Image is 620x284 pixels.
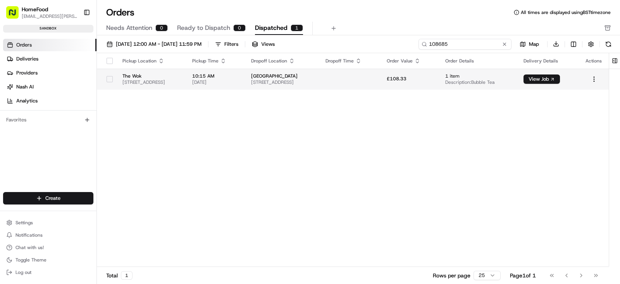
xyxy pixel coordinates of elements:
[3,67,96,79] a: Providers
[35,81,107,88] div: We're available if you need us!
[73,173,124,181] span: API Documentation
[192,73,239,79] span: 10:15 AM
[524,76,560,82] a: View Job
[22,13,77,19] button: [EMAIL_ADDRESS][PERSON_NAME][DOMAIN_NAME]
[15,120,22,126] img: 1736555255976-a54dd68f-1ca7-489b-9aae-adbdc363a1c4
[510,272,536,279] div: Page 1 of 1
[3,230,93,241] button: Notifications
[122,79,180,85] span: [STREET_ADDRESS]
[3,242,93,253] button: Chat with us!
[3,255,93,265] button: Toggle Theme
[16,69,38,76] span: Providers
[106,271,133,280] div: Total
[69,120,84,126] span: [DATE]
[45,195,60,202] span: Create
[445,58,511,64] div: Order Details
[15,141,22,147] img: 1736555255976-a54dd68f-1ca7-489b-9aae-adbdc363a1c4
[122,58,180,64] div: Pickup Location
[3,53,96,65] a: Deliveries
[233,24,246,31] div: 0
[15,244,44,251] span: Chat with us!
[3,3,80,22] button: HomeFood[EMAIL_ADDRESS][PERSON_NAME][DOMAIN_NAME]
[15,220,33,226] span: Settings
[3,25,93,33] div: sandbox
[20,50,128,58] input: Clear
[524,58,573,64] div: Delivery Details
[224,41,238,48] div: Filters
[433,272,470,279] p: Rows per page
[251,73,313,79] span: [GEOGRAPHIC_DATA]
[65,174,72,180] div: 💻
[8,100,52,107] div: Past conversations
[261,41,275,48] span: Views
[15,232,43,238] span: Notifications
[3,39,96,51] a: Orders
[5,170,62,184] a: 📗Knowledge Base
[122,73,180,79] span: The Wok
[8,74,22,88] img: 1736555255976-a54dd68f-1ca7-489b-9aae-adbdc363a1c4
[3,217,93,228] button: Settings
[3,81,96,93] a: Nash AI
[603,39,614,50] button: Refresh
[132,76,141,85] button: Start new chat
[106,6,134,19] h1: Orders
[8,7,23,23] img: Nash
[22,5,48,13] button: HomeFood
[521,9,611,16] span: All times are displayed using BST timezone
[15,257,46,263] span: Toggle Theme
[8,113,20,125] img: Asif Zaman Khan
[387,76,406,82] span: £108.33
[8,174,14,180] div: 📗
[251,58,313,64] div: Dropoff Location
[55,192,94,198] a: Powered byPylon
[24,141,64,147] span: Klarizel Pensader
[248,39,278,50] button: Views
[64,120,67,126] span: •
[65,141,68,147] span: •
[212,39,242,50] button: Filters
[120,99,141,108] button: See all
[116,41,201,48] span: [DATE] 12:00 AM - [DATE] 11:59 PM
[70,141,86,147] span: [DATE]
[445,73,511,79] span: 1 item
[35,74,127,81] div: Start new chat
[255,23,288,33] span: Dispatched
[3,267,93,278] button: Log out
[16,42,32,48] span: Orders
[62,170,127,184] a: 💻API Documentation
[515,40,544,49] button: Map
[251,79,313,85] span: [STREET_ADDRESS]
[77,192,94,198] span: Pylon
[121,271,133,280] div: 1
[3,95,96,107] a: Analytics
[192,79,239,85] span: [DATE]
[387,58,433,64] div: Order Value
[8,31,141,43] p: Welcome 👋
[24,120,63,126] span: [PERSON_NAME]
[586,58,603,64] div: Actions
[192,58,239,64] div: Pickup Time
[445,79,511,85] span: Description: Bubble Tea
[3,192,93,204] button: Create
[529,41,539,48] span: Map
[524,74,560,84] button: View Job
[15,173,59,181] span: Knowledge Base
[177,23,230,33] span: Ready to Dispatch
[103,39,205,50] button: [DATE] 12:00 AM - [DATE] 11:59 PM
[291,24,303,31] div: 1
[106,23,152,33] span: Needs Attention
[418,39,511,50] input: Type to search
[15,269,31,275] span: Log out
[325,58,374,64] div: Dropoff Time
[3,114,93,126] div: Favorites
[16,83,34,90] span: Nash AI
[16,55,38,62] span: Deliveries
[16,97,38,104] span: Analytics
[8,133,20,146] img: Klarizel Pensader
[16,74,30,88] img: 4281594248423_2fcf9dad9f2a874258b8_72.png
[155,24,168,31] div: 0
